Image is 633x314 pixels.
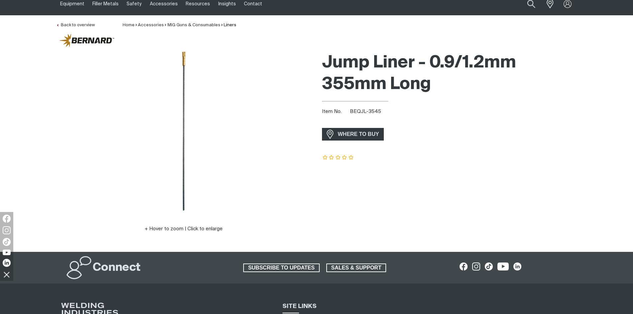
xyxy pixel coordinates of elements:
[243,263,320,272] a: SUBSCRIBE TO UPDATES
[101,49,267,215] img: Jump Liner - 0.9/1.2mm 355mm Long
[322,156,355,160] span: Rating: {0}
[3,259,11,267] img: LinkedIn
[334,129,383,140] span: WHERE TO BUY
[224,23,236,27] a: Liners
[350,109,381,114] span: BEQJL-3545
[326,263,386,272] a: SALES & SUPPORT
[56,23,95,27] a: Back to overview
[322,108,349,116] span: Item No.
[141,225,227,233] button: Hover to zoom | Click to enlarge
[3,250,11,255] img: YouTube
[123,22,236,29] nav: Breadcrumb
[3,215,11,223] img: Facebook
[327,263,386,272] span: SALES & SUPPORT
[3,238,11,246] img: TikTok
[1,269,12,280] img: hide socials
[282,303,317,309] span: SITE LINKS
[244,263,319,272] span: SUBSCRIBE TO UPDATES
[138,23,164,27] a: Accessories
[93,261,141,275] h2: Connect
[3,226,11,234] img: Instagram
[167,23,220,27] a: MIG Guns & Consumables
[322,128,384,140] a: WHERE TO BUY
[123,23,135,27] a: Home
[322,52,577,95] h1: Jump Liner - 0.9/1.2mm 355mm Long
